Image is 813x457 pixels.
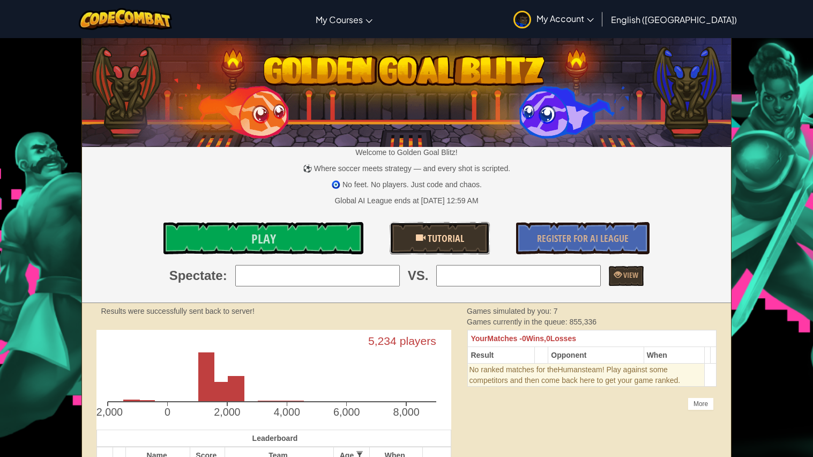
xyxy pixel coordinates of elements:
[214,407,240,418] text: 2,000
[310,5,378,34] a: My Courses
[333,407,360,418] text: 6,000
[688,397,714,410] div: More
[606,5,742,34] a: English ([GEOGRAPHIC_DATA])
[536,13,594,24] span: My Account
[79,8,173,30] img: CodeCombat logo
[550,334,576,343] span: Losses
[467,307,554,315] span: Games simulated by you:
[468,364,705,387] td: Humans
[165,407,170,418] text: 0
[537,232,629,245] span: Register for AI League
[82,163,732,174] p: ⚽ Where soccer meets strategy — and every shot is scripted.
[82,179,732,190] p: 🧿 No feet. No players. Just code and chaos.
[526,334,546,343] span: Wins,
[316,14,363,25] span: My Courses
[468,347,534,364] th: Result
[467,318,569,326] span: Games currently in the queue:
[251,230,276,247] span: Play
[487,334,522,343] span: Matches -
[393,407,420,418] text: 8,000
[274,407,300,418] text: 4,000
[471,334,487,343] span: Your
[468,330,717,347] th: 0 0
[93,407,123,418] text: -2,000
[548,347,644,364] th: Opponent
[426,232,464,245] span: Tutorial
[554,307,558,315] span: 7
[101,307,255,315] strong: Results were successfully sent back to server!
[508,2,599,36] a: My Account
[644,347,705,364] th: When
[469,365,557,374] span: No ranked matches for the
[622,270,638,280] span: View
[252,434,298,443] span: Leaderboard
[516,222,649,254] a: Register for AI League
[82,34,732,147] img: Golden Goal
[390,222,489,254] a: Tutorial
[611,14,737,25] span: English ([GEOGRAPHIC_DATA])
[334,195,478,206] div: Global AI League ends at [DATE] 12:59 AM
[368,335,436,348] text: 5,234 players
[82,147,732,158] p: Welcome to Golden Goal Blitz!
[569,318,596,326] span: 855,336
[513,11,531,28] img: avatar
[223,267,227,285] span: :
[408,267,429,285] span: VS.
[169,267,223,285] span: Spectate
